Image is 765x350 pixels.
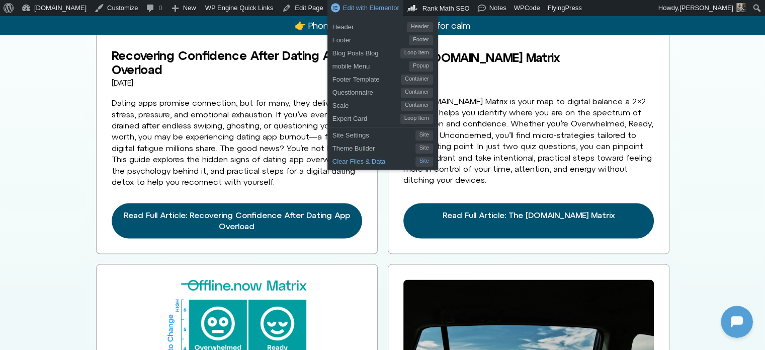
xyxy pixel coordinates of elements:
img: N5FCcHC.png [80,149,121,189]
span: Questionnaire [332,85,401,98]
time: [DATE] [112,78,133,87]
span: Clear Files & Data [332,154,415,167]
a: Blog Posts BlogLoop Item [327,45,438,58]
svg: Close Chatbot Button [176,5,193,22]
span: Expert Card [332,111,400,124]
span: Read Full Article: The [DOMAIN_NAME] Matrix [443,209,615,220]
span: Container [401,88,433,98]
a: Site SettingsSite [327,127,438,141]
a: mobile MenuPopup [327,58,438,72]
span: Read Full Article: Recovering Confidence After Dating App Overload [124,209,350,232]
a: Theme BuilderSite [327,141,438,154]
a: [DATE] [112,79,133,87]
a: HeaderHeader [327,19,438,32]
span: Container [401,101,433,111]
h2: [DOMAIN_NAME] [30,7,154,20]
span: Container [401,75,433,85]
span: Site [415,130,433,141]
span: Blog Posts Blog [332,45,400,58]
a: 👉 Phone stress? Try a2-step quizfor calm [295,20,470,31]
span: Footer [409,35,433,45]
span: Site Settings [332,127,415,141]
a: Clear Files & DataSite [327,154,438,167]
svg: Restart Conversation Button [158,5,176,22]
span: Theme Builder [332,141,415,154]
span: Edit with Elementor [343,4,399,12]
span: Header [407,22,433,32]
a: The [DOMAIN_NAME] Matrix [403,50,559,64]
textarea: Message Input [17,261,156,271]
span: mobile Menu [332,58,409,72]
h1: [DOMAIN_NAME] [62,200,139,214]
span: Scale [332,98,401,111]
a: Read more about The Offline.now Matrix [403,203,654,238]
span: [PERSON_NAME] [679,4,733,12]
span: Footer Template [332,72,401,85]
span: Footer [332,32,409,45]
span: Loop Item [400,48,433,58]
a: ScaleContainer [327,98,438,111]
span: Site [415,157,433,167]
a: FooterFooter [327,32,438,45]
a: Recovering Confidence After Dating App Overload [112,48,347,76]
a: QuestionnaireContainer [327,85,438,98]
svg: Voice Input Button [172,258,188,274]
button: Expand Header Button [3,3,199,24]
span: Rank Math SEO [422,5,470,12]
div: Dating apps promise connection, but for many, they deliver stress, pressure, and emotional exhaus... [112,97,362,187]
a: Expert CardLoop Item [327,111,438,124]
div: The [DOMAIN_NAME] Matrix is your map to digital balance a 2×2 tool that helps you identify where ... [403,95,654,185]
iframe: Botpress [721,306,753,338]
span: Header [332,19,407,32]
a: Footer TemplateContainer [327,72,438,85]
img: N5FCcHC.png [9,5,25,21]
span: Loop Item [400,114,433,124]
a: Read more about Recovering Confidence After Dating App Overload [112,203,362,238]
span: Popup [409,61,433,72]
span: Site [415,144,433,154]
